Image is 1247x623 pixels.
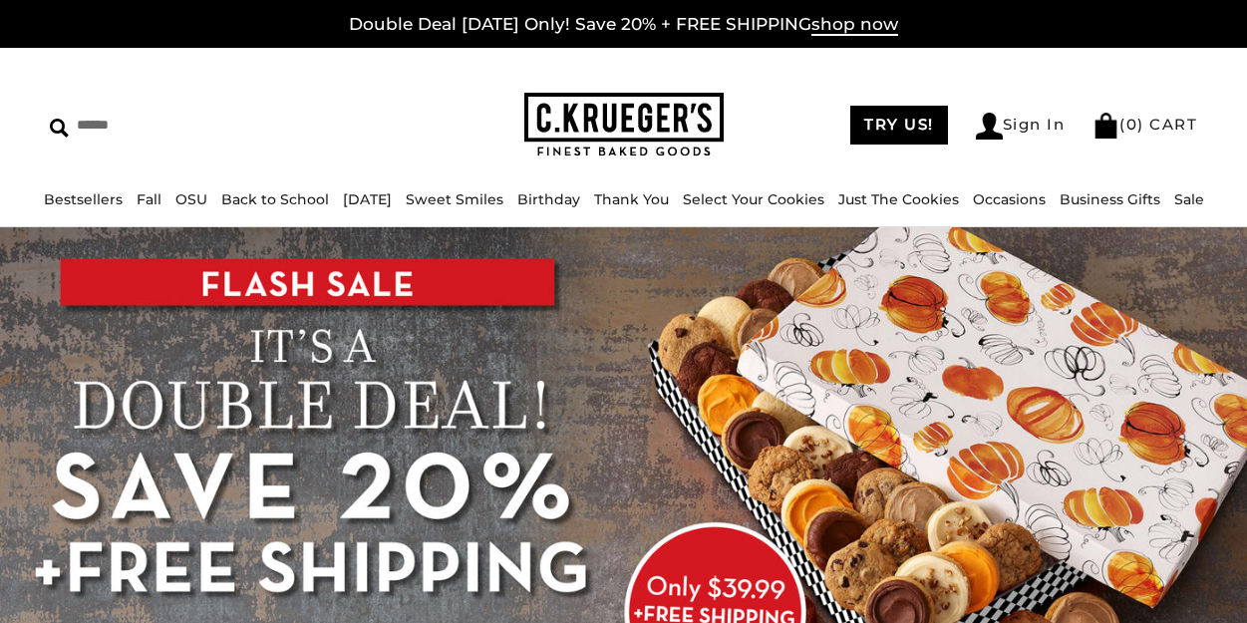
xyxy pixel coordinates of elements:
a: Just The Cookies [838,190,959,208]
a: Thank You [594,190,669,208]
a: Birthday [517,190,580,208]
input: Search [50,110,312,141]
img: Search [50,119,69,138]
a: Select Your Cookies [683,190,824,208]
a: (0) CART [1092,115,1197,134]
a: Occasions [973,190,1046,208]
a: Double Deal [DATE] Only! Save 20% + FREE SHIPPINGshop now [349,14,898,36]
img: Account [976,113,1003,140]
a: TRY US! [850,106,948,145]
a: Fall [137,190,161,208]
span: shop now [811,14,898,36]
img: Bag [1092,113,1119,139]
a: Back to School [221,190,329,208]
a: Sale [1174,190,1204,208]
a: Sweet Smiles [406,190,503,208]
span: 0 [1126,115,1138,134]
a: Bestsellers [44,190,123,208]
img: C.KRUEGER'S [524,93,724,157]
a: OSU [175,190,207,208]
a: Business Gifts [1060,190,1160,208]
a: [DATE] [343,190,392,208]
a: Sign In [976,113,1066,140]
